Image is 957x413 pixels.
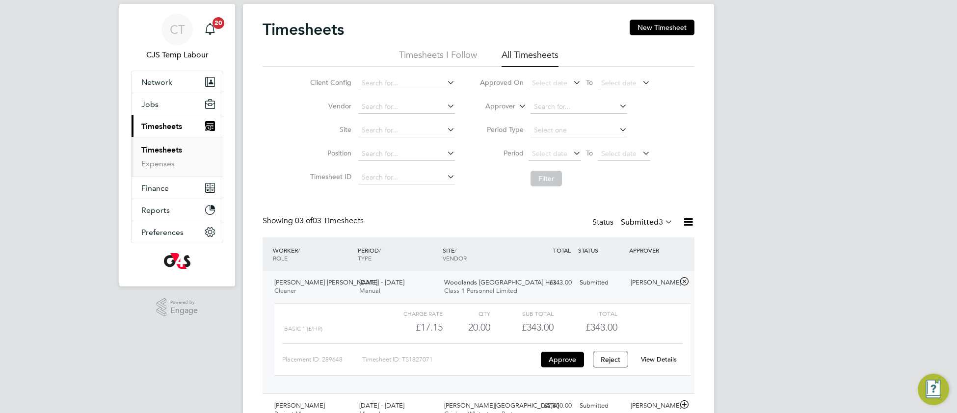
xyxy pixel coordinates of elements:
[525,275,576,291] div: £343.00
[471,102,515,111] label: Approver
[141,145,182,155] a: Timesheets
[141,122,182,131] span: Timesheets
[295,216,364,226] span: 03 Timesheets
[274,286,296,295] span: Cleaner
[583,76,596,89] span: To
[131,14,223,61] a: CTCJS Temp Labour
[918,374,949,405] button: Engage Resource Center
[531,124,627,137] input: Select one
[359,278,404,286] span: [DATE] - [DATE]
[132,177,223,199] button: Finance
[282,352,362,367] div: Placement ID: 289648
[132,221,223,243] button: Preferences
[263,20,344,39] h2: Timesheets
[454,246,456,254] span: /
[131,253,223,269] a: Go to home page
[359,286,380,295] span: Manual
[444,401,559,410] span: [PERSON_NAME][GEOGRAPHIC_DATA]
[641,355,677,363] a: View Details
[444,286,517,295] span: Class 1 Personnel Limited
[132,93,223,115] button: Jobs
[358,100,455,114] input: Search for...
[132,115,223,137] button: Timesheets
[576,241,627,259] div: STATUS
[444,278,563,286] span: Woodlands [GEOGRAPHIC_DATA] Hos…
[531,100,627,114] input: Search for...
[379,319,443,336] div: £17.15
[621,217,673,227] label: Submitted
[355,241,440,267] div: PERIOD
[164,253,190,269] img: g4s-logo-retina.png
[362,352,538,367] div: Timesheet ID: TS1827071
[132,137,223,177] div: Timesheets
[554,308,617,319] div: Total
[141,100,159,109] span: Jobs
[627,275,678,291] div: [PERSON_NAME]
[490,308,554,319] div: Sub Total
[141,206,170,215] span: Reports
[170,298,198,307] span: Powered by
[358,254,372,262] span: TYPE
[359,401,404,410] span: [DATE] - [DATE]
[274,401,325,410] span: [PERSON_NAME]
[170,23,185,36] span: CT
[295,216,313,226] span: 03 of
[141,159,175,168] a: Expenses
[270,241,355,267] div: WORKER
[358,147,455,161] input: Search for...
[200,14,220,45] a: 20
[601,78,637,87] span: Select date
[157,298,198,317] a: Powered byEngage
[399,49,477,67] li: Timesheets I Follow
[532,78,567,87] span: Select date
[358,77,455,90] input: Search for...
[593,352,628,367] button: Reject
[213,17,224,29] span: 20
[627,241,678,259] div: APPROVER
[170,307,198,315] span: Engage
[583,147,596,159] span: To
[307,102,351,110] label: Vendor
[307,125,351,134] label: Site
[358,124,455,137] input: Search for...
[307,78,351,87] label: Client Config
[592,216,675,230] div: Status
[502,49,558,67] li: All Timesheets
[479,125,524,134] label: Period Type
[141,77,172,87] span: Network
[443,319,490,336] div: 20.00
[585,321,617,333] span: £343.00
[379,246,381,254] span: /
[659,217,663,227] span: 3
[553,246,571,254] span: TOTAL
[630,20,694,35] button: New Timesheet
[443,308,490,319] div: QTY
[490,319,554,336] div: £343.00
[132,199,223,221] button: Reports
[298,246,300,254] span: /
[443,254,467,262] span: VENDOR
[284,325,322,332] span: Basic 1 (£/HR)
[307,172,351,181] label: Timesheet ID
[531,171,562,186] button: Filter
[601,149,637,158] span: Select date
[379,308,443,319] div: Charge rate
[273,254,288,262] span: ROLE
[132,71,223,93] button: Network
[576,275,627,291] div: Submitted
[119,4,235,286] nav: Main navigation
[131,49,223,61] span: CJS Temp Labour
[440,241,525,267] div: SITE
[479,78,524,87] label: Approved On
[532,149,567,158] span: Select date
[358,171,455,184] input: Search for...
[263,216,366,226] div: Showing
[141,183,169,193] span: Finance
[307,149,351,157] label: Position
[479,149,524,157] label: Period
[541,352,584,367] button: Approve
[274,278,377,286] span: [PERSON_NAME] [PERSON_NAME]
[141,228,184,237] span: Preferences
